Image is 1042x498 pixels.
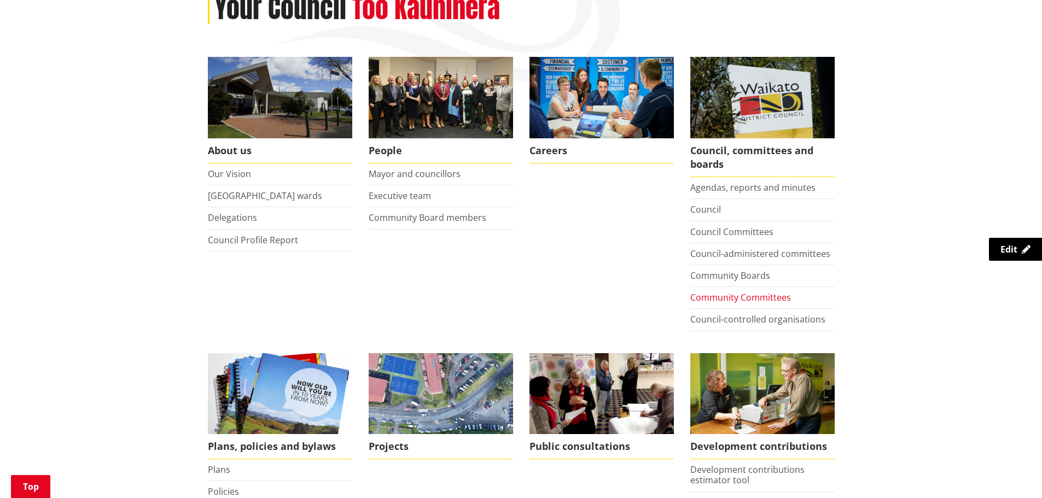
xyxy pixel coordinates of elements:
span: Development contributions [690,434,835,459]
a: Mayor and councillors [369,168,461,180]
span: About us [208,138,352,163]
a: Our Vision [208,168,251,180]
img: public-consultations [529,353,674,435]
a: Plans [208,464,230,476]
a: 2022 Council People [369,57,513,163]
a: Community Board members [369,212,486,224]
a: Delegations [208,212,257,224]
a: Council-administered committees [690,248,830,260]
a: Top [11,475,50,498]
img: Office staff in meeting - Career page [529,57,674,138]
a: FInd out more about fees and fines here Development contributions [690,353,835,460]
iframe: Messenger Launcher [992,452,1031,491]
span: Careers [529,138,674,163]
img: Long Term Plan [208,353,352,435]
span: People [369,138,513,163]
a: public-consultations Public consultations [529,353,674,460]
a: Waikato-District-Council-sign Council, committees and boards [690,57,835,177]
a: Policies [208,485,239,497]
a: WDC Building 0015 About us [208,57,352,163]
a: [GEOGRAPHIC_DATA] wards [208,190,322,202]
img: WDC Building 0015 [208,57,352,138]
a: Council-controlled organisations [690,313,825,325]
span: Projects [369,434,513,459]
a: Executive team [369,190,431,202]
img: 2022 Council [369,57,513,138]
img: Waikato-District-Council-sign [690,57,835,138]
span: Council, committees and boards [690,138,835,177]
a: We produce a number of plans, policies and bylaws including the Long Term Plan Plans, policies an... [208,353,352,460]
a: Community Committees [690,291,791,303]
span: Plans, policies and bylaws [208,434,352,459]
a: Careers [529,57,674,163]
a: Community Boards [690,269,770,282]
a: Edit [989,238,1042,261]
a: Development contributions estimator tool [690,464,805,486]
a: Council [690,203,721,215]
img: DJI_0336 [369,353,513,435]
img: Fees [690,353,835,435]
span: Edit [1000,243,1017,255]
a: Projects [369,353,513,460]
a: Council Committees [690,226,773,238]
a: Agendas, reports and minutes [690,181,816,194]
a: Council Profile Report [208,234,298,246]
span: Public consultations [529,434,674,459]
